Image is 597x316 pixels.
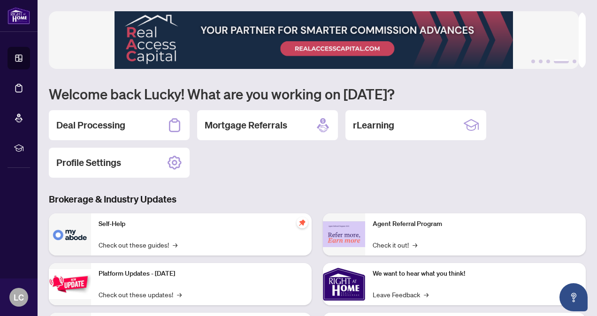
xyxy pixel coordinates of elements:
[14,291,24,304] span: LC
[8,7,30,24] img: logo
[373,289,429,300] a: Leave Feedback→
[373,240,417,250] a: Check it out!→
[99,219,304,229] p: Self-Help
[99,269,304,279] p: Platform Updates - [DATE]
[49,85,586,103] h1: Welcome back Lucky! What are you working on [DATE]?
[531,60,535,63] button: 1
[49,213,91,256] img: Self-Help
[373,219,578,229] p: Agent Referral Program
[173,240,177,250] span: →
[539,60,543,63] button: 2
[99,289,182,300] a: Check out these updates!→
[49,193,586,206] h3: Brokerage & Industry Updates
[49,11,579,69] img: Slide 3
[424,289,429,300] span: →
[413,240,417,250] span: →
[177,289,182,300] span: →
[297,217,308,228] span: pushpin
[323,221,365,247] img: Agent Referral Program
[373,269,578,279] p: We want to hear what you think!
[554,60,569,63] button: 4
[99,240,177,250] a: Check out these guides!→
[49,269,91,299] img: Platform Updates - July 21, 2025
[353,119,394,132] h2: rLearning
[205,119,287,132] h2: Mortgage Referrals
[56,119,125,132] h2: Deal Processing
[546,60,550,63] button: 3
[559,283,588,311] button: Open asap
[323,263,365,305] img: We want to hear what you think!
[573,60,576,63] button: 5
[56,156,121,169] h2: Profile Settings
